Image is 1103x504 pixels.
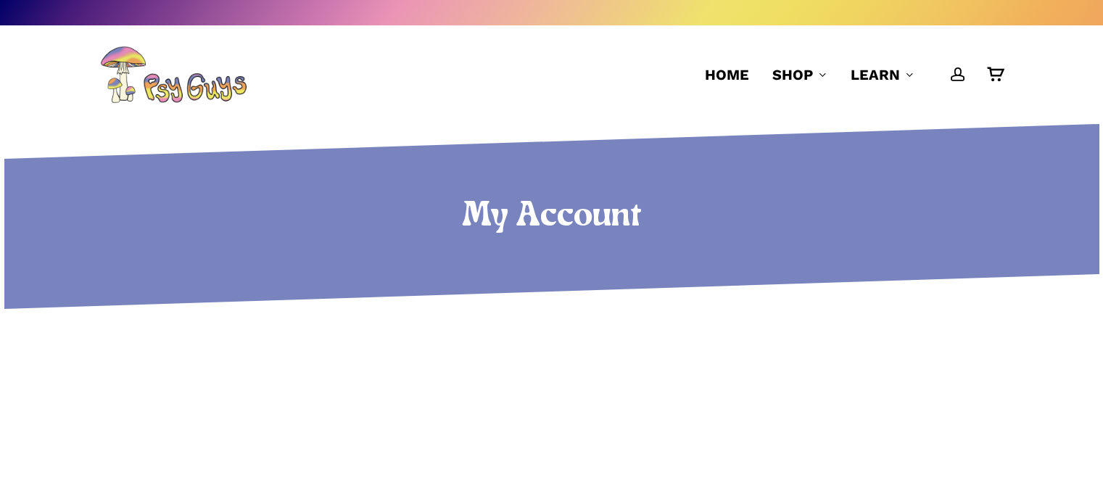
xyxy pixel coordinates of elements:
[851,66,900,83] span: Learn
[772,65,827,85] a: Shop
[705,66,749,83] span: Home
[851,65,914,85] a: Learn
[693,25,1003,124] nav: Main Menu
[772,66,813,83] span: Shop
[100,46,247,104] img: PsyGuys
[705,65,749,85] a: Home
